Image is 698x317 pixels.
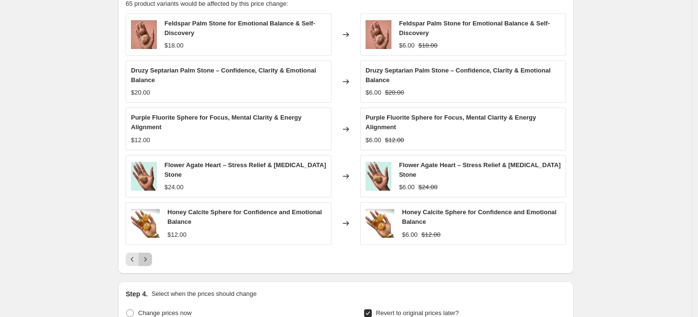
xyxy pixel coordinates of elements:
div: $24.00 [165,183,184,192]
div: $12.00 [131,135,150,145]
img: IMG_1815_1_80x.jpg [131,209,160,238]
span: Flower Agate Heart – Stress Relief & [MEDICAL_DATA] Stone [399,161,561,178]
div: $12.00 [167,230,187,240]
span: Flower Agate Heart – Stress Relief & [MEDICAL_DATA] Stone [165,161,326,178]
img: Photoroom_011_20251009_153015_80x.jpg [366,20,391,49]
strike: $12.00 [385,135,404,145]
img: IMG_1815_1_80x.jpg [366,209,394,238]
div: $20.00 [131,88,150,98]
span: Druzy Septarian Palm Stone – Confidence, Clarity & Emotional Balance [131,67,316,84]
h2: Step 4. [126,289,148,299]
div: $6.00 [366,88,381,98]
img: Photoroom_011_20251009_153015_80x.jpg [131,20,157,49]
nav: Pagination [126,253,152,266]
img: white-Photoroom_88b9d877-5b6f-4425-af88-c9d0d8a969a8_80x.jpg [366,162,391,191]
span: Purple Fluorite Sphere for Focus, Mental Clarity & Energy Alignment [131,114,301,131]
img: white-Photoroom_88b9d877-5b6f-4425-af88-c9d0d8a969a8_80x.jpg [131,162,157,191]
div: $6.00 [402,230,418,240]
p: Select when the prices should change [152,289,257,299]
span: Revert to original prices later? [376,309,459,317]
div: $18.00 [165,41,184,50]
div: $6.00 [399,183,415,192]
span: Druzy Septarian Palm Stone – Confidence, Clarity & Emotional Balance [366,67,551,84]
strike: $24.00 [418,183,438,192]
span: Honey Calcite Sphere for Confidence and Emotional Balance [167,208,322,225]
span: Change prices now [138,309,191,317]
div: $6.00 [366,135,381,145]
span: Feldspar Palm Stone for Emotional Balance & Self-Discovery [165,20,315,37]
span: Purple Fluorite Sphere for Focus, Mental Clarity & Energy Alignment [366,114,536,131]
strike: $18.00 [418,41,438,50]
div: $6.00 [399,41,415,50]
span: Feldspar Palm Stone for Emotional Balance & Self-Discovery [399,20,550,37]
strike: $20.00 [385,88,404,98]
button: Previous [126,253,139,266]
span: Honey Calcite Sphere for Confidence and Emotional Balance [402,208,556,225]
strike: $12.00 [422,230,441,240]
button: Next [139,253,152,266]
